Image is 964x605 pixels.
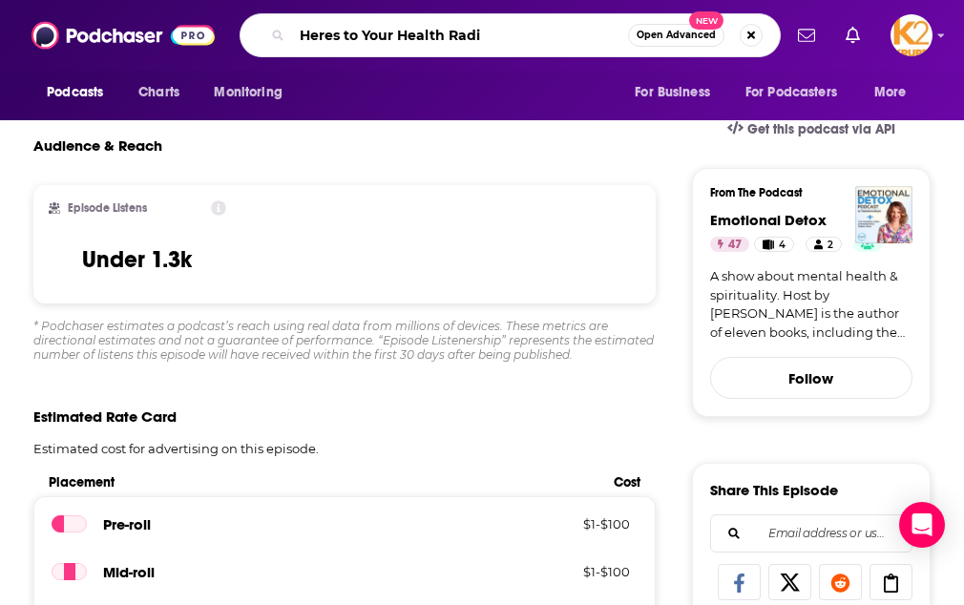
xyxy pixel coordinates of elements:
[637,31,716,40] span: Open Advanced
[103,515,151,533] span: Pre -roll
[710,481,838,499] h3: Share This Episode
[710,357,912,399] button: Follow
[33,136,162,155] h3: Audience & Reach
[838,19,868,52] a: Show notifications dropdown
[768,564,811,600] a: Share on X/Twitter
[710,186,897,199] h3: From The Podcast
[33,441,656,456] p: Estimated cost for advertising on this episode.
[828,236,833,255] span: 2
[712,106,911,153] a: Get this podcast via API
[689,11,723,30] span: New
[855,186,912,243] img: Emotional Detox
[621,74,734,111] button: open menu
[506,516,630,532] p: $ 1 - $ 100
[628,24,724,47] button: Open AdvancedNew
[718,564,761,600] a: Share on Facebook
[214,79,282,106] span: Monitoring
[506,564,630,579] p: $ 1 - $ 100
[710,267,912,342] a: A show about mental health & spirituality. Host by [PERSON_NAME] is the author of eleven books, i...
[31,17,215,53] img: Podchaser - Follow, Share and Rate Podcasts
[82,245,192,274] h3: Under 1.3k
[710,237,749,252] a: 47
[33,319,656,362] div: * Podchaser estimates a podcast’s reach using real data from millions of devices. These metrics a...
[240,13,781,57] div: Search podcasts, credits, & more...
[754,237,794,252] a: 4
[870,564,912,600] a: Copy Link
[68,201,147,215] h2: Episode Listens
[710,211,827,229] a: Emotional Detox
[126,74,191,111] a: Charts
[635,79,710,106] span: For Business
[138,79,179,106] span: Charts
[728,236,742,255] span: 47
[33,74,128,111] button: open menu
[47,79,103,106] span: Podcasts
[891,14,933,56] span: Logged in as K2Krupp
[899,502,945,548] div: Open Intercom Messenger
[33,407,177,426] span: Estimated Rate Card
[726,515,896,552] input: Email address or username...
[733,74,865,111] button: open menu
[614,474,640,490] span: Cost
[806,237,842,252] a: 2
[292,20,628,51] input: Search podcasts, credits, & more...
[861,74,931,111] button: open menu
[891,14,933,56] img: User Profile
[200,74,306,111] button: open menu
[779,236,786,255] span: 4
[103,563,155,581] span: Mid -roll
[747,121,895,137] span: Get this podcast via API
[790,19,823,52] a: Show notifications dropdown
[745,79,837,106] span: For Podcasters
[710,514,912,553] div: Search followers
[819,564,862,600] a: Share on Reddit
[874,79,907,106] span: More
[891,14,933,56] button: Show profile menu
[49,474,597,490] span: Placement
